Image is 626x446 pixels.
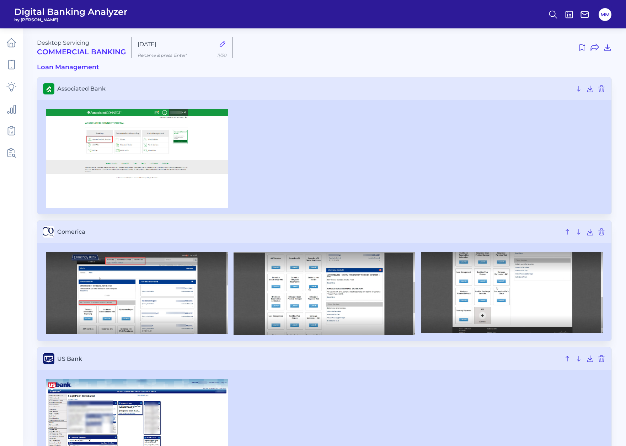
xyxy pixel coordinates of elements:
img: Comerica [421,252,603,333]
span: US Bank [57,355,560,362]
img: Associated Bank [46,109,228,208]
button: MM [599,8,611,21]
img: Comerica [46,252,228,334]
p: Rename & press 'Enter' [138,53,226,58]
span: 11/50 [217,53,226,58]
span: Associated Bank [57,85,572,92]
span: Digital Banking Analyzer [14,6,128,17]
span: Comerica [57,228,560,235]
span: by [PERSON_NAME] [14,17,128,22]
div: Desktop Servicing [37,39,126,56]
h3: Loan Management [37,64,612,71]
h2: Commercial Banking [37,48,126,56]
img: Comerica [234,252,416,335]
